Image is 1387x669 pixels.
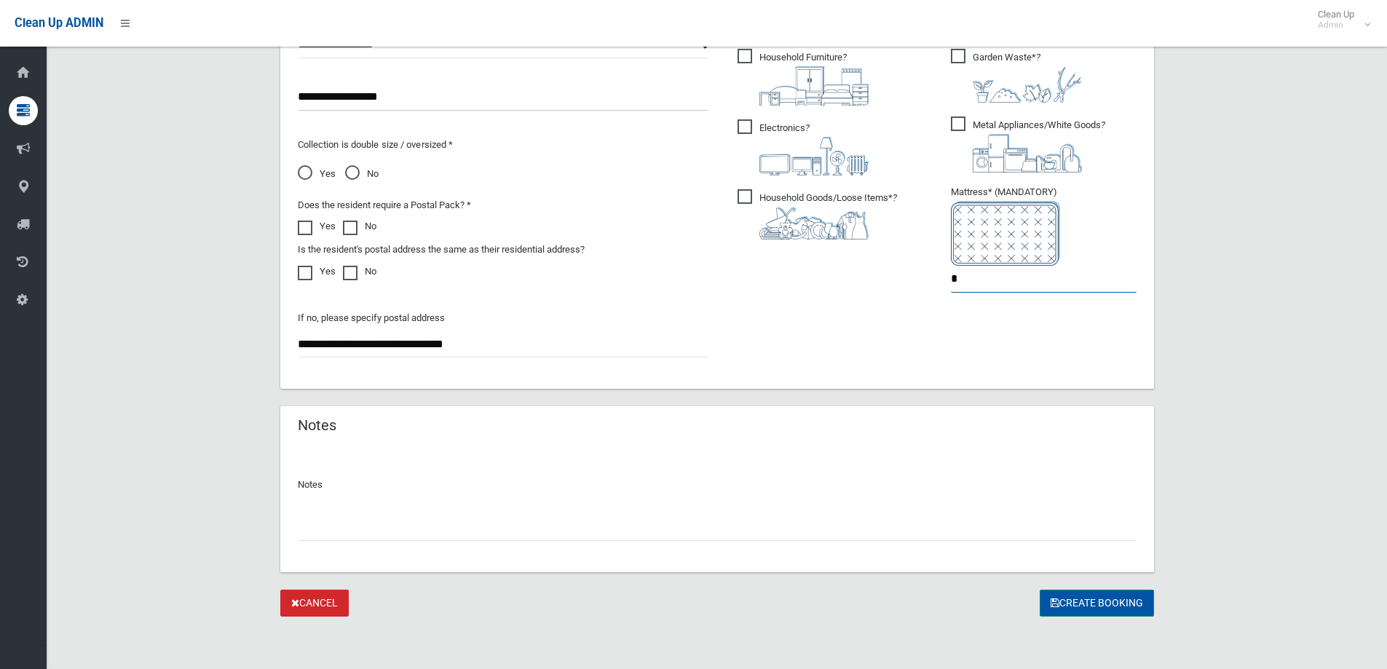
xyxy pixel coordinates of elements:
i: ? [973,119,1105,173]
span: Clean Up [1311,9,1369,31]
span: Mattress* (MANDATORY) [951,186,1137,266]
span: Metal Appliances/White Goods [951,116,1105,173]
small: Admin [1318,20,1354,31]
span: Garden Waste* [951,49,1082,103]
i: ? [759,52,869,106]
header: Notes [280,411,354,440]
label: No [343,218,376,235]
label: No [343,263,376,280]
img: b13cc3517677393f34c0a387616ef184.png [759,207,869,240]
p: Collection is double size / oversized * [298,136,708,154]
img: 4fd8a5c772b2c999c83690221e5242e0.png [973,66,1082,103]
span: Clean Up ADMIN [15,16,103,30]
i: ? [759,192,897,240]
img: 36c1b0289cb1767239cdd3de9e694f19.png [973,134,1082,173]
span: Yes [298,165,336,183]
span: Household Goods/Loose Items* [738,189,897,240]
label: If no, please specify postal address [298,309,445,327]
img: 394712a680b73dbc3d2a6a3a7ffe5a07.png [759,137,869,175]
label: Is the resident's postal address the same as their residential address? [298,241,585,258]
p: Notes [298,476,1137,494]
a: Cancel [280,590,349,617]
span: Household Furniture [738,49,869,106]
label: Yes [298,218,336,235]
label: Yes [298,263,336,280]
img: aa9efdbe659d29b613fca23ba79d85cb.png [759,66,869,106]
label: Does the resident require a Postal Pack? * [298,197,471,214]
button: Create Booking [1040,590,1154,617]
i: ? [973,52,1082,103]
span: Electronics [738,119,869,175]
img: e7408bece873d2c1783593a074e5cb2f.png [951,201,1060,266]
span: No [345,165,379,183]
i: ? [759,122,869,175]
